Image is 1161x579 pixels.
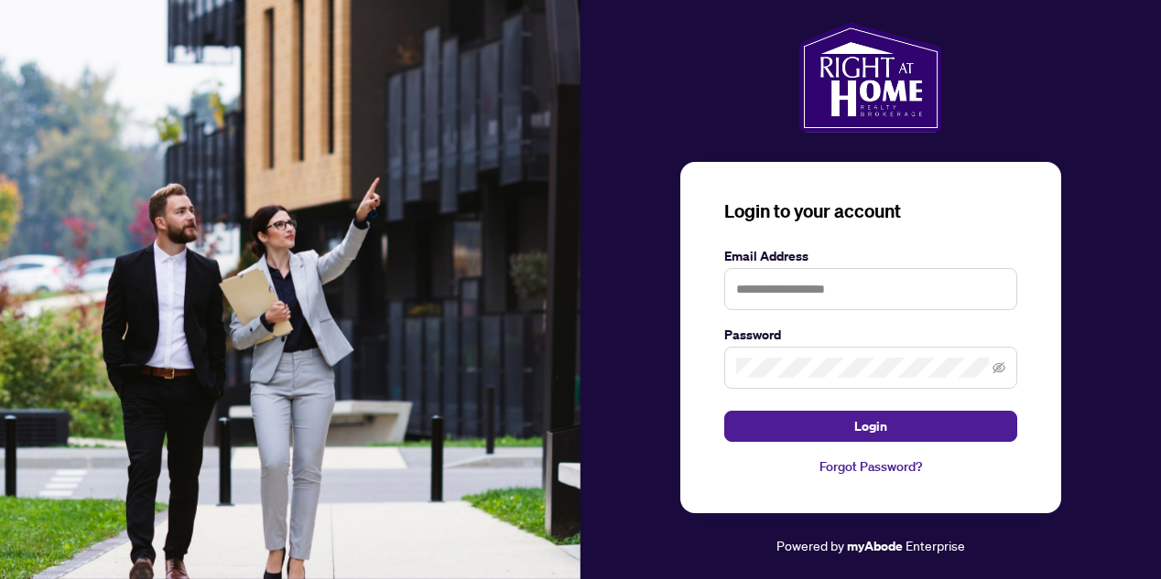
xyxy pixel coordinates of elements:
label: Email Address [724,246,1017,266]
span: eye-invisible [993,361,1005,374]
a: myAbode [847,536,903,556]
span: Powered by [776,537,844,553]
span: Enterprise [906,537,965,553]
button: Login [724,411,1017,442]
a: Forgot Password? [724,456,1017,477]
span: Login [854,412,887,441]
h3: Login to your account [724,198,1017,224]
img: ma-logo [799,23,941,133]
label: Password [724,325,1017,345]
